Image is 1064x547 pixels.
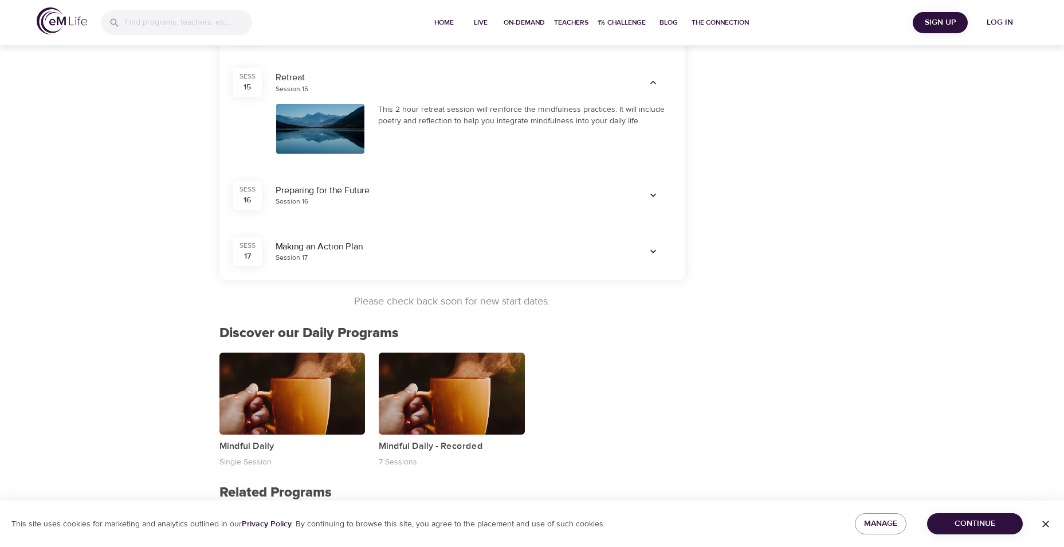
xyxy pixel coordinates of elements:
img: logo [37,7,87,34]
span: Teachers [554,17,588,29]
div: SESS [240,72,256,81]
span: Log in [977,15,1023,30]
p: Please check back soon for new start dates. [219,294,685,309]
div: SESS [240,185,256,194]
button: Manage [855,513,906,534]
button: Log in [972,12,1027,33]
span: Continue [936,517,1014,531]
p: Related Programs [219,482,685,503]
span: Blog [655,17,682,29]
p: Mindful Daily [219,439,366,453]
div: 15 [244,81,251,93]
div: Session 16 [276,197,309,206]
span: Manage [864,517,897,531]
div: Session 15 [276,84,308,94]
input: Find programs, teachers, etc... [125,10,252,35]
div: Retreat [276,71,621,84]
p: Mindful Daily - Recorded [379,439,525,453]
p: Discover our Daily Programs [219,323,685,343]
div: Preparing for the Future [276,184,621,197]
div: 16 [244,194,251,206]
button: Continue [927,513,1023,534]
span: 1% Challenge [598,17,646,29]
div: 17 [244,251,251,262]
button: Sign Up [913,12,968,33]
span: On-Demand [504,17,545,29]
div: SESS [240,241,256,251]
span: Sign Up [917,15,963,30]
div: This 2 hour retreat session will reinforce the mindfulness practices. It will include poetry and ... [378,104,672,127]
div: Making an Action Plan [276,240,621,253]
div: Session 17 [276,253,308,263]
span: Home [430,17,458,29]
a: Privacy Policy [242,519,292,529]
p: Single Session [219,457,272,467]
span: Live [467,17,494,29]
p: 7 Sessions [379,457,417,467]
span: The Connection [692,17,749,29]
